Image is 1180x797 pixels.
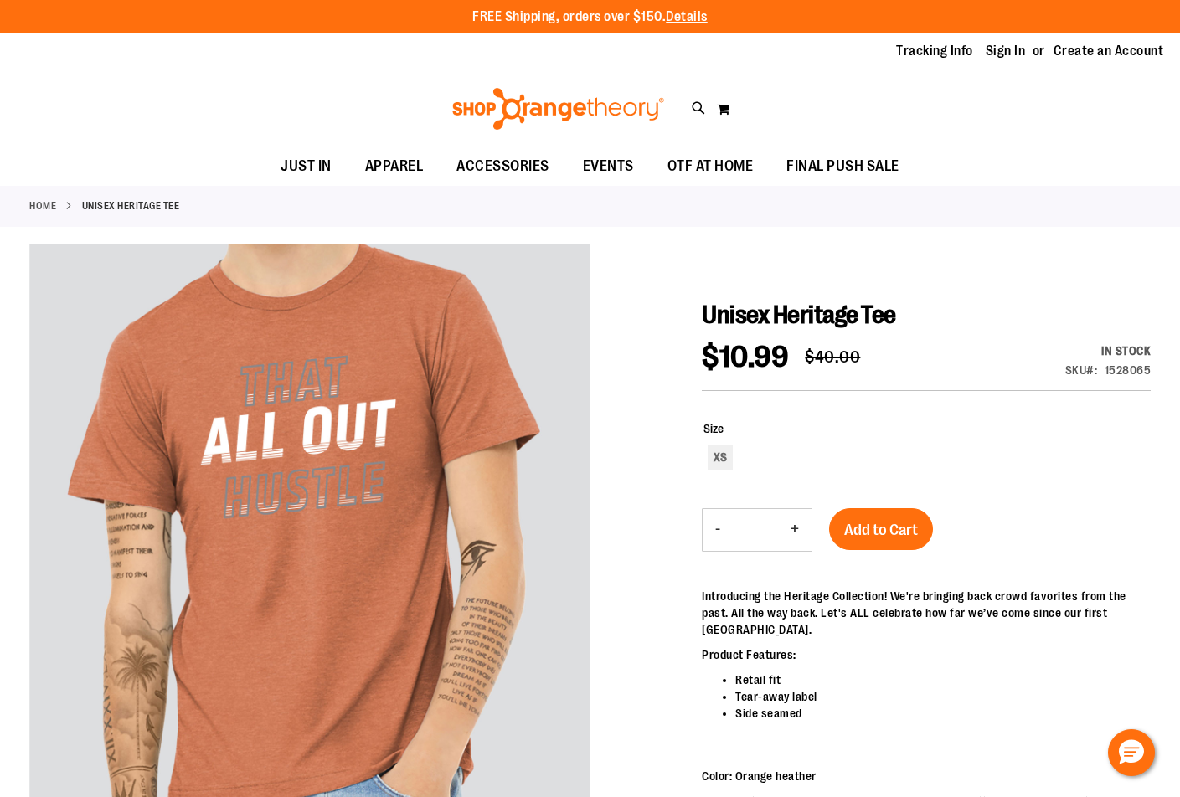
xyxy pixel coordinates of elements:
[844,521,918,539] span: Add to Cart
[733,510,778,550] input: Product quantity
[702,588,1151,638] p: Introducing the Heritage Collection! We're bringing back crowd favorites from the past. All the w...
[702,768,1151,784] p: Color: Orange heather
[29,198,56,213] a: Home
[1054,42,1164,60] a: Create an Account
[703,509,733,551] button: Decrease product quantity
[666,9,708,24] a: Details
[702,646,1151,663] p: Product Features:
[735,688,1151,705] li: Tear-away label
[778,509,812,551] button: Increase product quantity
[365,147,424,185] span: APPAREL
[829,508,933,550] button: Add to Cart
[440,147,566,186] a: ACCESSORIES
[472,8,708,27] p: FREE Shipping, orders over $150.
[1065,342,1152,359] div: Availability
[702,301,896,329] span: Unisex Heritage Tee
[1108,729,1155,776] button: Hello, have a question? Let’s chat.
[1105,362,1152,378] div: 1528065
[348,147,441,185] a: APPAREL
[786,147,899,185] span: FINAL PUSH SALE
[1065,342,1152,359] div: In stock
[583,147,634,185] span: EVENTS
[264,147,348,186] a: JUST IN
[456,147,549,185] span: ACCESSORIES
[651,147,770,186] a: OTF AT HOME
[805,347,860,367] span: $40.00
[708,445,733,470] div: XS
[1065,363,1098,377] strong: SKU
[896,42,973,60] a: Tracking Info
[703,422,724,435] span: Size
[450,88,667,130] img: Shop Orangetheory
[667,147,754,185] span: OTF AT HOME
[702,340,788,374] span: $10.99
[735,671,1151,688] li: Retail fit
[566,147,651,186] a: EVENTS
[986,42,1026,60] a: Sign In
[770,147,916,186] a: FINAL PUSH SALE
[735,705,1151,722] li: Side seamed
[281,147,332,185] span: JUST IN
[82,198,180,213] strong: Unisex Heritage Tee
